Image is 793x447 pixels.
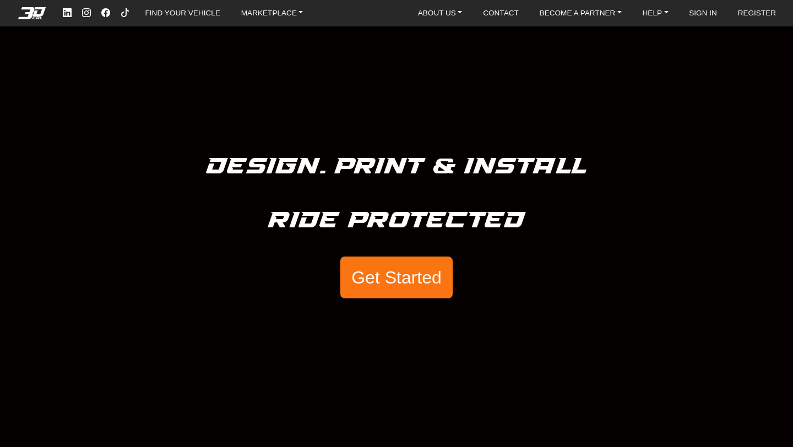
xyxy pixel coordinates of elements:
[414,6,467,21] a: ABOUT US
[535,6,626,21] a: BECOME A PARTNER
[141,6,225,21] a: FIND YOUR VEHICLE
[734,6,781,21] a: REGISTER
[638,6,673,21] a: HELP
[237,6,308,21] a: MARKETPLACE
[268,203,525,239] h5: Ride Protected
[207,149,587,185] h5: Design. Print & Install
[685,6,721,21] a: SIGN IN
[479,6,523,21] a: CONTACT
[340,257,453,298] button: Get Started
